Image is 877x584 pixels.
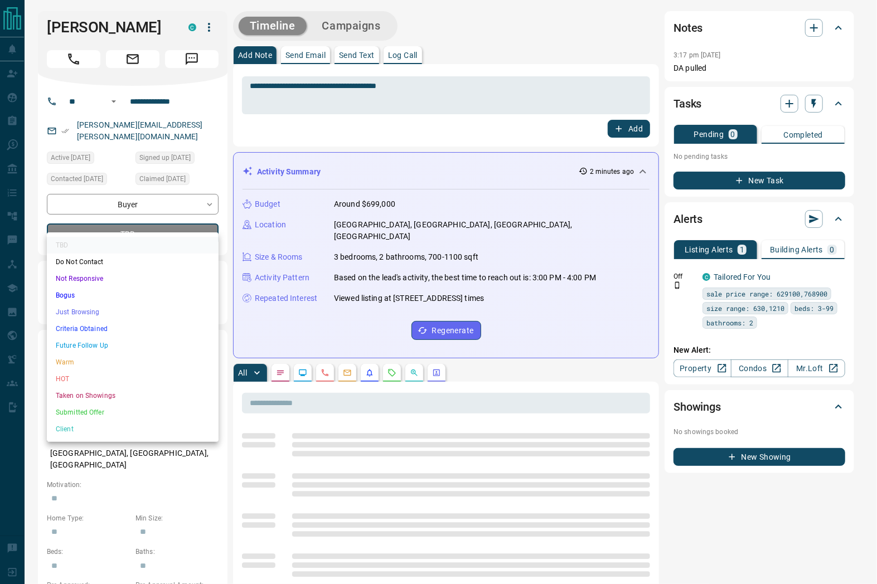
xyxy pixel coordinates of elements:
[47,287,219,304] li: Bogus
[47,254,219,270] li: Do Not Contact
[47,270,219,287] li: Not Responsive
[47,387,219,404] li: Taken on Showings
[47,320,219,337] li: Criteria Obtained
[47,304,219,320] li: Just Browsing
[47,337,219,354] li: Future Follow Up
[47,421,219,437] li: Client
[47,404,219,421] li: Submitted Offer
[47,371,219,387] li: HOT
[47,354,219,371] li: Warm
